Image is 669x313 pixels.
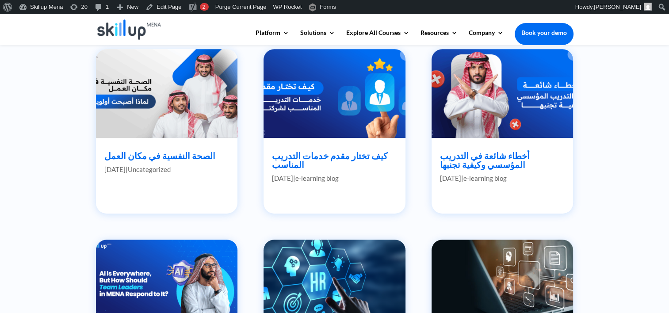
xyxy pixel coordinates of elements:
span: [PERSON_NAME] [594,4,641,10]
a: Uncategorized [128,165,171,173]
a: Platform [256,30,289,45]
p: | [272,173,397,183]
a: Resources [421,30,458,45]
img: Skillup Mena [97,19,161,40]
a: e-learning blog [463,174,507,182]
a: e-learning blog [295,174,339,182]
p: | [104,164,229,175]
span: [DATE] [272,174,293,182]
iframe: Chat Widget [625,271,669,313]
a: أخطاء شائعة في التدريب المؤسسي وكيفية تجنبها [440,150,530,170]
img: كيف تختار مقدم خدمات التدريب المناسب [263,49,405,137]
p: | [440,173,565,183]
a: الصحة النفسية في مكان العمل [104,150,215,161]
a: Solutions [300,30,335,45]
a: كيف تختار مقدم خدمات التدريب المناسب [272,150,388,170]
a: Book your demo [515,23,573,42]
span: [DATE] [440,174,461,182]
img: أخطاء شائعة في التدريب المؤسسي وكيفية تجنبها [431,49,573,137]
span: [DATE] [104,165,126,173]
a: Company [469,30,504,45]
a: Explore All Courses [346,30,409,45]
span: 2 [203,4,206,10]
img: الصحة النفسية في مكان العمل [96,49,238,137]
